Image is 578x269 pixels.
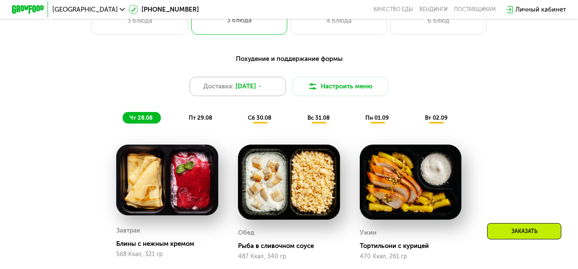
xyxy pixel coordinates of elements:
div: 487 Ккал, 340 гр [238,253,340,260]
div: Ужин [360,227,376,239]
div: Завтрак [116,224,140,236]
span: пн 01.09 [365,115,389,121]
div: Обед [238,227,254,239]
span: Доставка: [203,82,234,91]
div: Рыба в сливочном соусе [238,242,346,250]
div: 4 блюда [299,16,378,25]
a: Вендинги [419,6,448,13]
span: вт 02.09 [425,115,448,121]
button: Настроить меню [292,77,388,96]
div: Тортильони с курицей [360,242,468,250]
div: 3 блюда [100,16,179,25]
span: чт 28.08 [129,115,153,121]
div: 3 блюда [199,15,279,25]
div: поставщикам [454,6,496,13]
div: 470 Ккал, 261 гр [360,253,461,260]
span: [GEOGRAPHIC_DATA] [52,6,118,13]
span: пт 29.08 [189,115,212,121]
div: Заказать [487,223,561,239]
a: Качество еды [373,6,413,13]
div: Похудение и поддержание формы [51,54,527,64]
div: 6 блюд [399,16,478,25]
div: Блины с нежным кремом [116,240,224,248]
a: [PHONE_NUMBER] [129,5,199,14]
div: Личный кабинет [515,5,566,14]
span: сб 30.08 [248,115,271,121]
span: вс 31.08 [307,115,330,121]
span: [DATE] [235,82,256,91]
div: 568 Ккал, 321 гр [116,251,218,258]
